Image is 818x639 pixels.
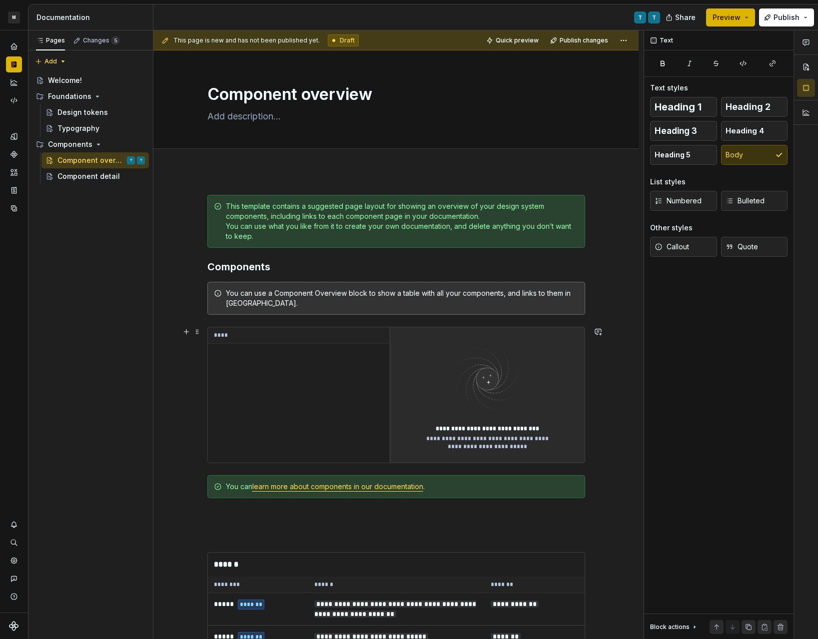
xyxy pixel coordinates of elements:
div: Block actions [650,623,690,631]
a: Code automation [6,92,22,108]
button: Heading 3 [650,121,717,141]
button: Contact support [6,571,22,587]
button: Heading 5 [650,145,717,165]
button: Notifications [6,517,22,533]
div: M [8,11,20,23]
svg: Supernova Logo [9,621,19,631]
a: Component overviewTT [41,152,149,168]
div: Components [48,139,92,149]
a: Analytics [6,74,22,90]
button: Share [661,8,702,26]
span: Numbered [655,196,702,206]
span: Heading 2 [726,102,771,112]
a: Documentation [6,56,22,72]
button: Bulleted [721,191,788,211]
span: Heading 3 [655,126,697,136]
div: You can use a Component Overview block to show a table with all your components, and links to the... [226,288,579,308]
span: Publish changes [560,36,608,44]
span: Preview [713,12,741,22]
div: Changes [83,36,119,44]
button: Publish [759,8,814,26]
span: Heading 5 [655,150,691,160]
div: Page tree [32,72,149,184]
button: M [2,6,26,28]
span: Add [44,57,57,65]
div: Block actions [650,620,699,634]
span: Quote [726,242,758,252]
a: learn more about components in our documentation [252,482,423,491]
a: Home [6,38,22,54]
textarea: Component overview [205,82,583,106]
a: Typography [41,120,149,136]
span: This page is new and has not been published yet. [173,36,320,44]
span: Bulleted [726,196,765,206]
div: Documentation [36,12,149,22]
a: Welcome! [32,72,149,88]
span: Publish [774,12,800,22]
div: Foundations [32,88,149,104]
div: Components [32,136,149,152]
h3: Components [207,260,585,274]
span: Callout [655,242,689,252]
div: Text styles [650,83,688,93]
button: Preview [706,8,755,26]
div: Pages [36,36,65,44]
div: Foundations [48,91,91,101]
span: Heading 1 [655,102,702,112]
div: Design tokens [57,107,108,117]
button: Quote [721,237,788,257]
div: Welcome! [48,75,82,85]
div: This template contains a suggested page layout for showing an overview of your design system comp... [226,201,579,241]
button: Callout [650,237,717,257]
div: Component detail [57,171,120,181]
a: Data sources [6,200,22,216]
a: Assets [6,164,22,180]
a: Component detail [41,168,149,184]
span: Share [675,12,696,22]
div: T [638,13,642,21]
button: Publish changes [547,33,613,47]
a: Storybook stories [6,182,22,198]
button: Numbered [650,191,717,211]
span: 5 [111,36,119,44]
button: Heading 4 [721,121,788,141]
div: You can . [226,482,579,492]
button: Add [32,54,69,68]
div: T [130,155,132,165]
a: Design tokens [6,128,22,144]
div: Other styles [650,223,693,233]
a: Components [6,146,22,162]
button: Quick preview [483,33,543,47]
button: Search ⌘K [6,535,22,551]
div: Component overview [57,155,125,165]
span: Draft [340,36,355,44]
div: Typography [57,123,99,133]
button: Heading 2 [721,97,788,117]
span: Quick preview [496,36,539,44]
button: Heading 1 [650,97,717,117]
div: T [140,155,142,165]
a: Settings [6,553,22,569]
div: T [652,13,656,21]
a: Design tokens [41,104,149,120]
span: Heading 4 [726,126,764,136]
div: List styles [650,177,686,187]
